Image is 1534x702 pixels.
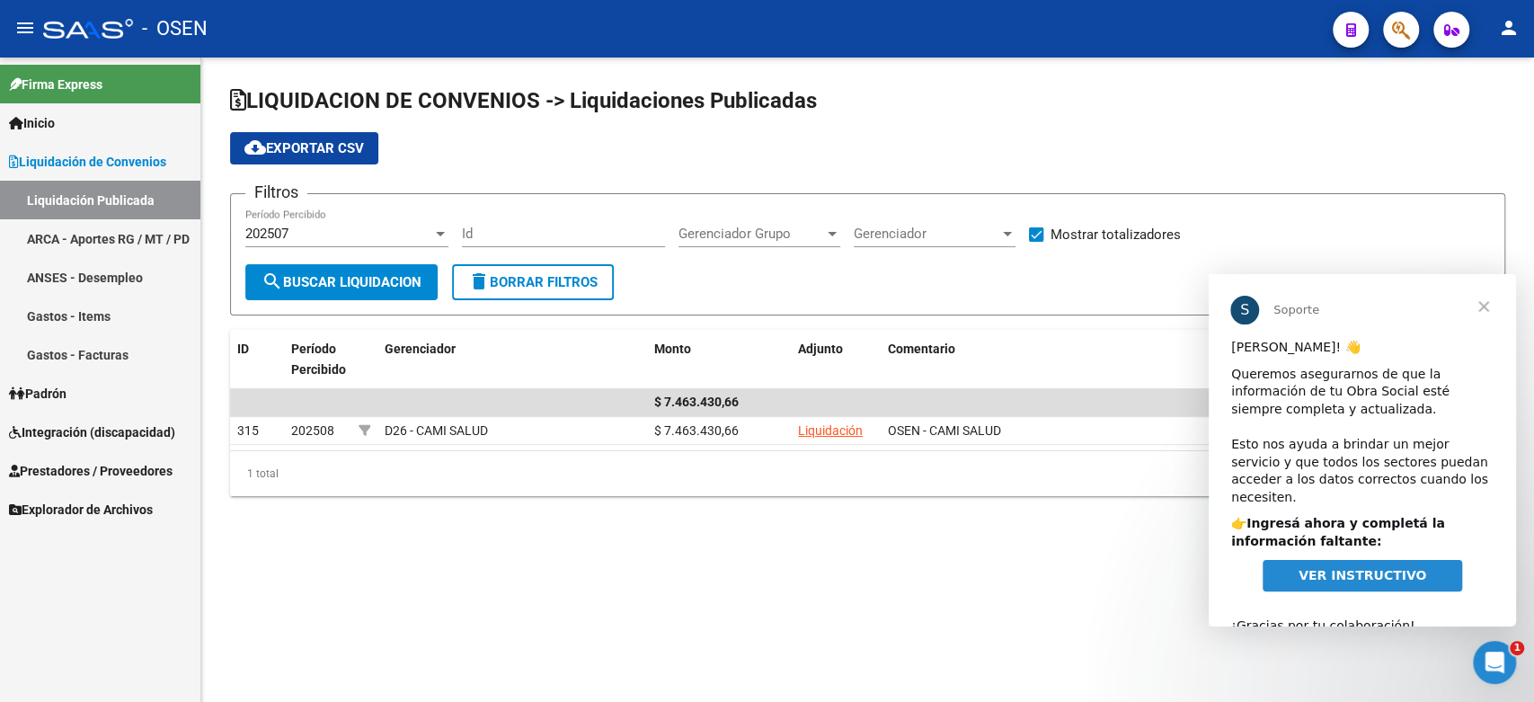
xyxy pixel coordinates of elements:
[9,422,175,442] span: Integración (discapacidad)
[654,395,739,409] span: $ 7.463.430,66
[888,423,1001,438] span: OSEN - CAMI SALUD
[654,342,691,356] span: Monto
[262,274,421,290] span: Buscar Liquidacion
[798,423,863,438] a: Liquidación
[468,271,490,292] mat-icon: delete
[452,264,614,300] button: Borrar Filtros
[237,342,249,356] span: ID
[22,325,285,378] div: ¡Gracias por tu colaboración! ​
[9,461,173,481] span: Prestadores / Proveedores
[245,264,438,300] button: Buscar Liquidacion
[9,152,166,172] span: Liquidación de Convenios
[230,88,817,113] span: LIQUIDACION DE CONVENIOS -> Liquidaciones Publicadas
[244,140,364,156] span: Exportar CSV
[9,113,55,133] span: Inicio
[678,226,824,242] span: Gerenciador Grupo
[291,423,334,438] span: 202508
[245,226,288,242] span: 202507
[14,17,36,39] mat-icon: menu
[854,226,999,242] span: Gerenciador
[798,342,843,356] span: Adjunto
[230,330,284,409] datatable-header-cell: ID
[1209,274,1516,626] iframe: Intercom live chat mensaje
[791,330,881,409] datatable-header-cell: Adjunto
[237,423,259,438] span: 315
[385,342,456,356] span: Gerenciador
[1051,224,1181,245] span: Mostrar totalizadores
[1498,17,1520,39] mat-icon: person
[647,330,791,409] datatable-header-cell: Monto
[1510,641,1524,655] span: 1
[262,271,283,292] mat-icon: search
[9,75,102,94] span: Firma Express
[1473,641,1516,684] iframe: Intercom live chat
[245,180,307,205] h3: Filtros
[881,330,1504,409] datatable-header-cell: Comentario
[888,342,955,356] span: Comentario
[468,274,598,290] span: Borrar Filtros
[9,384,67,404] span: Padrón
[291,342,346,377] span: Período Percibido
[244,137,266,158] mat-icon: cloud_download
[230,132,378,164] button: Exportar CSV
[654,421,784,441] div: $ 7.463.430,66
[284,330,351,409] datatable-header-cell: Período Percibido
[142,9,208,49] span: - OSEN
[385,423,488,438] span: D26 - CAMI SALUD
[9,500,153,520] span: Explorador de Archivos
[230,451,1505,496] div: 1 total
[377,330,647,409] datatable-header-cell: Gerenciador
